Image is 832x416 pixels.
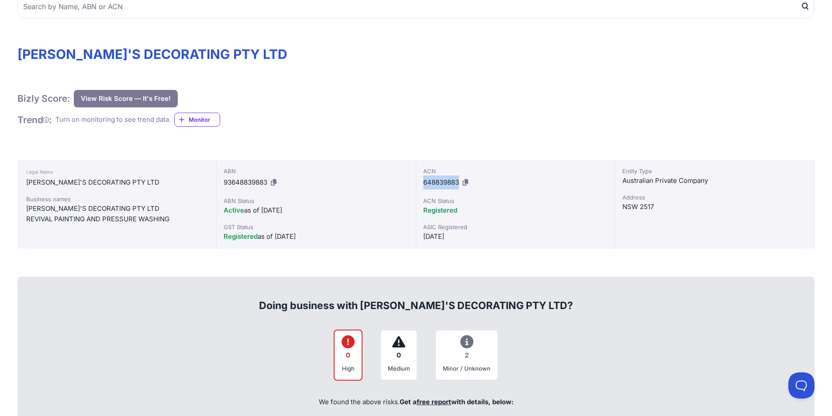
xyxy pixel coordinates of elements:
span: 93648839883 [224,178,267,186]
div: REVIVAL PAINTING AND PRESSURE WASHING [26,214,207,224]
a: Monitor [174,113,220,127]
span: Registered [423,206,457,214]
div: ACN [423,167,608,175]
a: free report [417,398,451,406]
span: Monitor [189,115,220,124]
div: 2 [443,347,490,364]
div: [DATE] [423,231,608,242]
iframe: Toggle Customer Support [788,372,815,399]
div: Business names [26,195,207,203]
div: Legal Name [26,167,207,177]
div: [PERSON_NAME]'S DECORATING PTY LTD [26,177,207,188]
div: Turn on monitoring to see trend data. [55,115,171,125]
div: Entity Type [622,167,807,175]
div: High [342,364,355,373]
div: Address [622,193,807,202]
div: ABN [224,167,408,175]
div: Medium [388,364,410,373]
div: as of [DATE] [224,205,408,216]
div: 0 [388,347,410,364]
button: View Risk Score — It's Free! [74,90,178,107]
span: Registered [224,232,258,241]
div: Doing business with [PERSON_NAME]'S DECORATING PTY LTD? [27,285,805,313]
div: GST Status [224,223,408,231]
div: NSW 2517 [622,202,807,212]
div: ABN Status [224,196,408,205]
h1: Bizly Score: [17,93,70,104]
span: Active [224,206,244,214]
div: Minor / Unknown [443,364,490,373]
span: Get a with details, below: [400,398,514,406]
h1: Trend : [17,114,52,126]
div: ACN Status [423,196,608,205]
div: as of [DATE] [224,231,408,242]
span: 648839883 [423,178,459,186]
div: [PERSON_NAME]'S DECORATING PTY LTD [26,203,207,214]
div: 0 [342,347,355,364]
div: ASIC Registered [423,223,608,231]
h1: [PERSON_NAME]'S DECORATING PTY LTD [17,46,815,62]
div: Australian Private Company [622,175,807,186]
